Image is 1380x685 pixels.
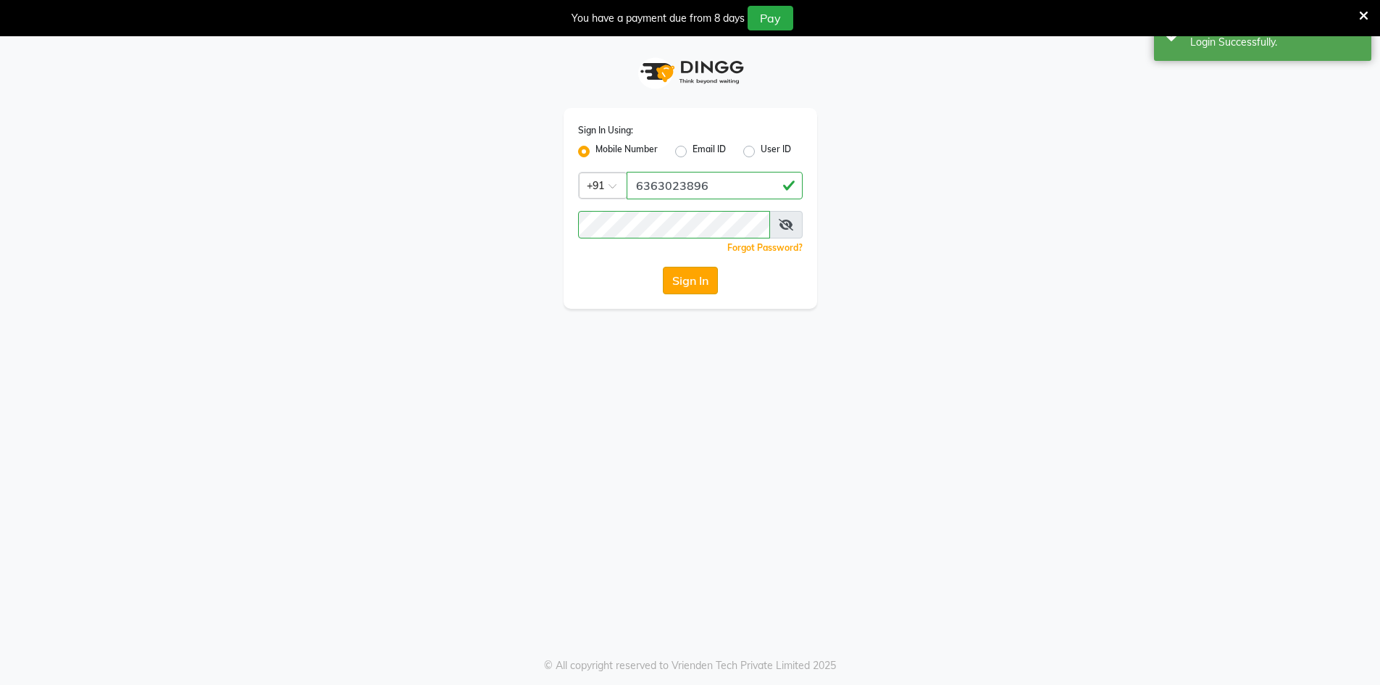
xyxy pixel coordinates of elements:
[748,6,793,30] button: Pay
[572,11,745,26] div: You have a payment due from 8 days
[1190,35,1360,50] div: Login Successfully.
[632,51,748,94] img: logo1.svg
[595,143,658,160] label: Mobile Number
[761,143,791,160] label: User ID
[578,211,770,238] input: Username
[727,242,803,253] a: Forgot Password?
[693,143,726,160] label: Email ID
[578,124,633,137] label: Sign In Using:
[627,172,803,199] input: Username
[663,267,718,294] button: Sign In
